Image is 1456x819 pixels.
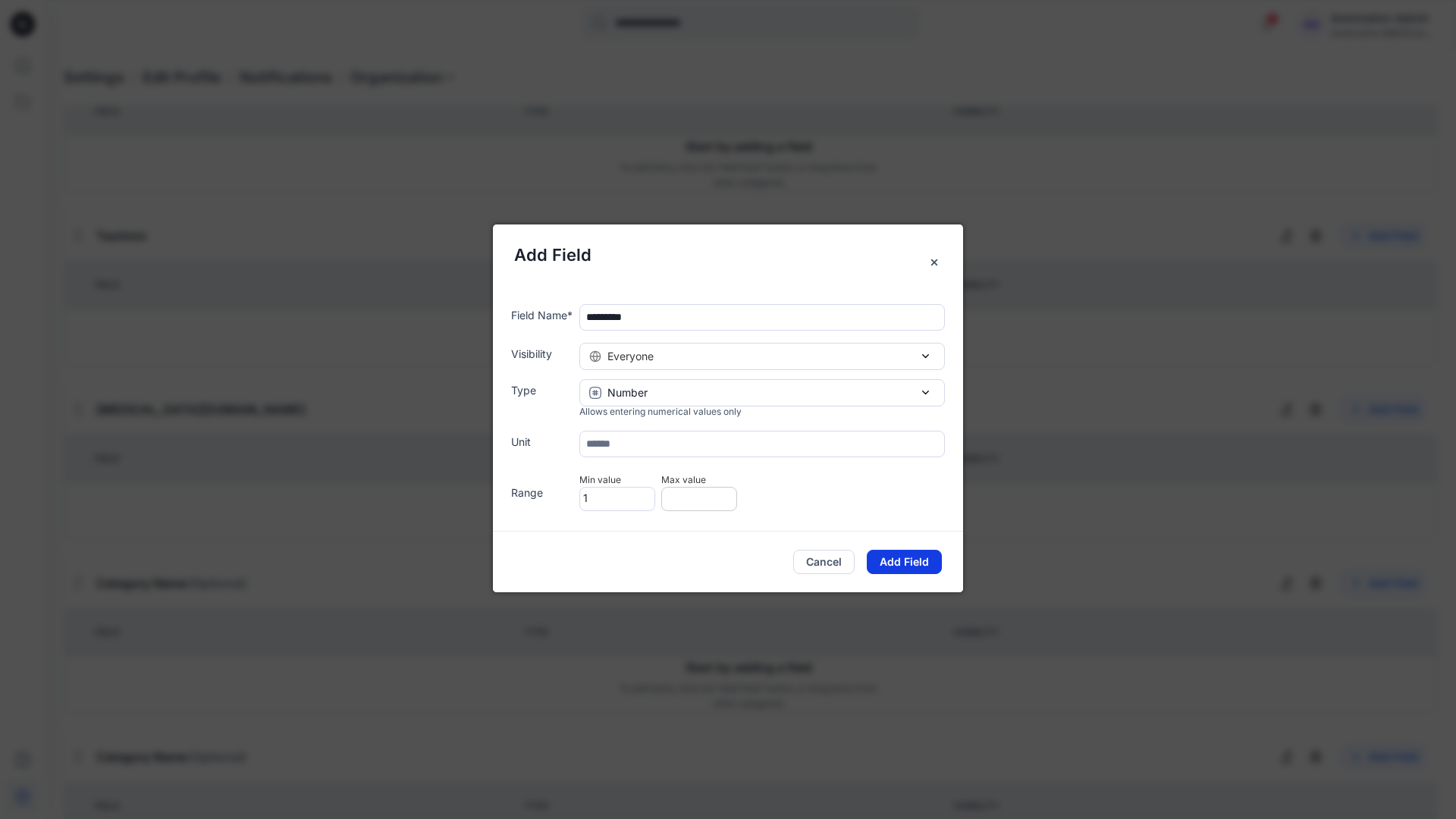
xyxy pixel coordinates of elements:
label: Field Name [511,307,573,323]
label: Type [511,382,573,398]
button: Close [921,249,948,276]
button: Everyone [579,343,945,370]
button: Number [579,379,945,406]
button: Cancel [793,550,855,574]
label: Min value [579,473,621,487]
label: Unit [511,434,573,450]
span: 1 [579,487,655,511]
p: Number [607,384,648,400]
div: Allows entering numerical values only [579,405,945,419]
label: Max value [661,473,706,487]
span: Everyone [607,348,654,364]
label: Visibility [511,346,573,362]
h5: Add Field [514,243,942,268]
label: Range [511,472,573,513]
button: Add Field [867,550,942,574]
